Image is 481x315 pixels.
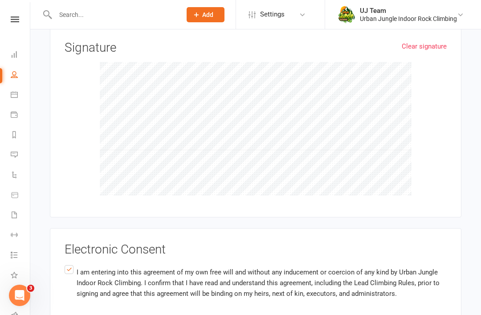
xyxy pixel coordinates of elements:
a: Clear signature [402,41,447,52]
div: UJ Team [360,7,457,15]
span: Settings [260,4,285,25]
p: I am entering into this agreement of my own free will and without any inducement or coercion of a... [77,267,447,299]
a: What's New [11,266,31,286]
div: Urban Jungle Indoor Rock Climbing [360,15,457,23]
img: thumb_image1578111135.png [338,6,355,24]
a: Payments [11,106,31,126]
a: People [11,65,31,86]
input: Search... [53,8,175,21]
h3: Electronic Consent [65,243,447,257]
a: Calendar [11,86,31,106]
a: Reports [11,126,31,146]
a: Dashboard [11,45,31,65]
h3: Signature [65,41,447,55]
span: 3 [27,285,34,292]
button: Add [187,7,224,22]
iframe: Intercom live chat [9,285,30,306]
a: Product Sales [11,186,31,206]
span: Add [202,11,213,18]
